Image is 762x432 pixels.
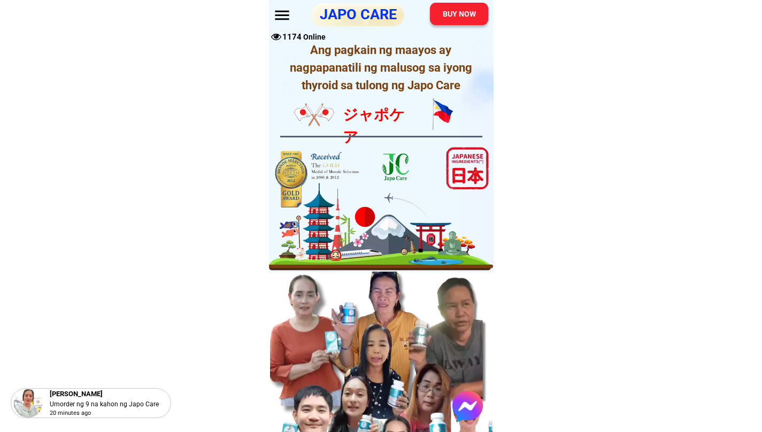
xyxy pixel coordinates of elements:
[318,6,398,23] h1: JAPO CARE
[286,32,297,42] p: 1174
[303,32,328,43] h3: Online
[276,41,486,94] p: Ang pagkain ng maayos ay nagpapanatili ng malusog sa iyong thyroid sa tulong ng Japo Care
[452,391,483,421] a: Open link https://www.facebook.com/messages/t/179429888577287
[343,104,419,149] p: ジャポケア
[428,7,490,20] div: BUY NOW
